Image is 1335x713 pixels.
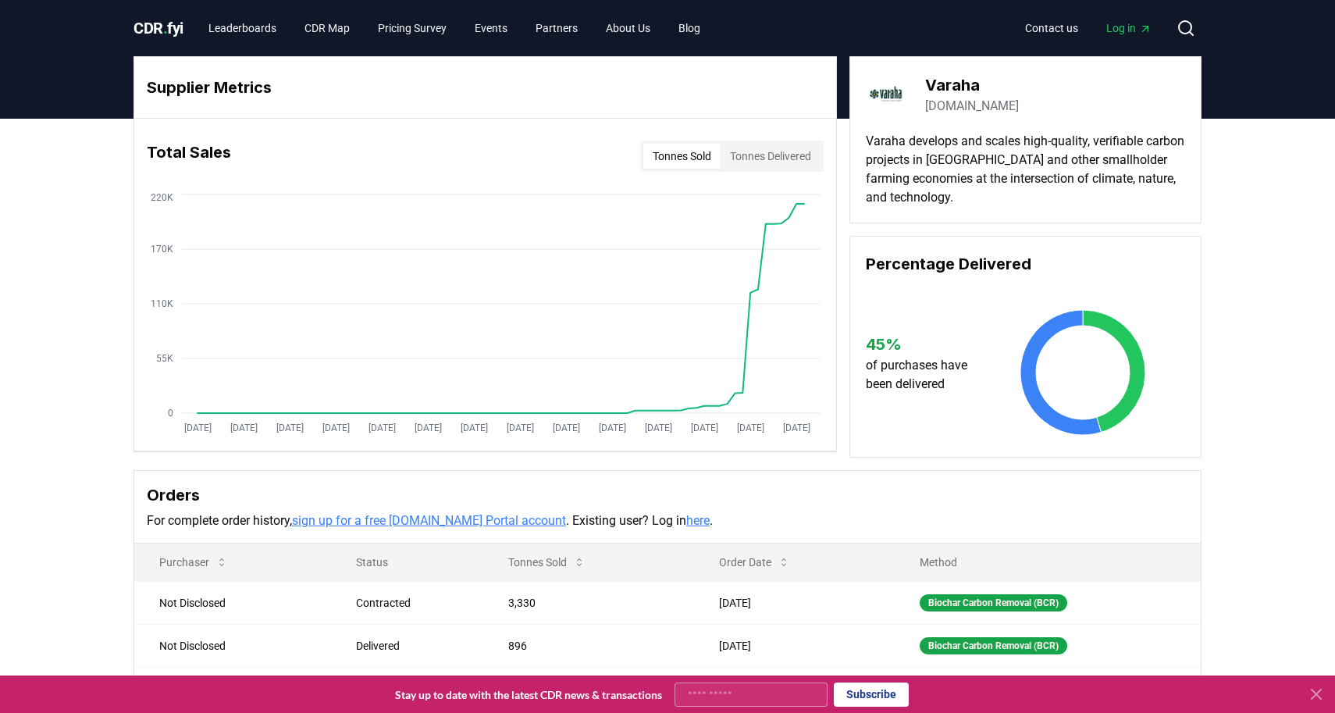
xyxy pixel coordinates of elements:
[866,333,982,356] h3: 45 %
[134,624,331,667] td: Not Disclosed
[1013,14,1164,42] nav: Main
[866,252,1185,276] h3: Percentage Delivered
[322,422,350,433] tspan: [DATE]
[907,554,1188,570] p: Method
[925,73,1019,97] h3: Varaha
[147,76,824,99] h3: Supplier Metrics
[196,14,713,42] nav: Main
[356,595,471,611] div: Contracted
[147,483,1188,507] h3: Orders
[599,422,626,433] tspan: [DATE]
[133,19,183,37] span: CDR fyi
[133,17,183,39] a: CDR.fyi
[691,422,718,433] tspan: [DATE]
[523,14,590,42] a: Partners
[1013,14,1091,42] a: Contact us
[163,19,168,37] span: .
[168,408,173,419] tspan: 0
[920,637,1067,654] div: Biochar Carbon Removal (BCR)
[184,422,212,433] tspan: [DATE]
[643,144,721,169] button: Tonnes Sold
[866,132,1185,207] p: Varaha develops and scales high-quality, verifiable carbon projects in [GEOGRAPHIC_DATA] and othe...
[147,547,240,578] button: Purchaser
[1106,20,1152,36] span: Log in
[147,141,231,172] h3: Total Sales
[292,14,362,42] a: CDR Map
[461,422,488,433] tspan: [DATE]
[292,513,566,528] a: sign up for a free [DOMAIN_NAME] Portal account
[276,422,304,433] tspan: [DATE]
[151,244,173,255] tspan: 170K
[483,667,694,710] td: 10,000
[1094,14,1164,42] a: Log in
[694,581,895,624] td: [DATE]
[553,422,580,433] tspan: [DATE]
[151,298,173,309] tspan: 110K
[925,97,1019,116] a: [DOMAIN_NAME]
[866,73,910,116] img: Varaha-logo
[156,353,173,364] tspan: 55K
[134,581,331,624] td: Not Disclosed
[230,422,258,433] tspan: [DATE]
[593,14,663,42] a: About Us
[344,554,471,570] p: Status
[196,14,289,42] a: Leaderboards
[666,14,713,42] a: Blog
[866,356,982,394] p: of purchases have been delivered
[783,422,810,433] tspan: [DATE]
[496,547,598,578] button: Tonnes Sold
[694,667,895,710] td: [DATE]
[147,512,1188,530] p: For complete order history, . Existing user? Log in .
[694,624,895,667] td: [DATE]
[415,422,442,433] tspan: [DATE]
[707,547,803,578] button: Order Date
[356,638,471,654] div: Delivered
[134,667,331,710] td: Not Disclosed
[483,581,694,624] td: 3,330
[462,14,520,42] a: Events
[507,422,534,433] tspan: [DATE]
[686,513,710,528] a: here
[151,192,173,203] tspan: 220K
[368,422,396,433] tspan: [DATE]
[721,144,821,169] button: Tonnes Delivered
[483,624,694,667] td: 896
[645,422,672,433] tspan: [DATE]
[737,422,764,433] tspan: [DATE]
[365,14,459,42] a: Pricing Survey
[920,594,1067,611] div: Biochar Carbon Removal (BCR)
